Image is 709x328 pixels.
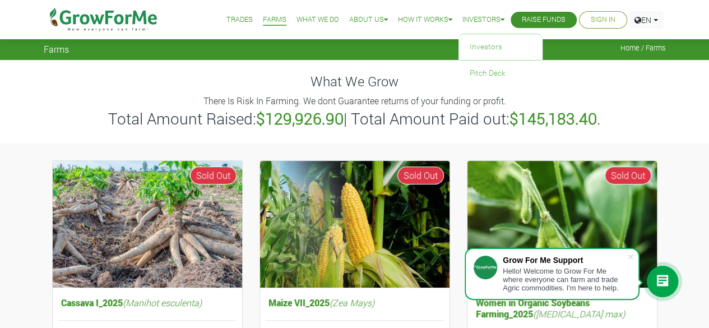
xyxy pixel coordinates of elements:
[591,14,615,26] a: Sign In
[503,267,627,292] div: Hello! Welcome to Grow For Me where everyone can farm and trade Agric commodities. I'm here to help.
[397,167,444,184] span: Sold Out
[458,61,543,86] a: Pitch Deck
[605,167,651,184] span: Sold Out
[53,161,242,288] img: growforme image
[330,297,374,308] i: (Zea Mays)
[629,11,663,29] a: EN
[473,294,651,321] h5: Women in Organic Soybeans Farming_2025
[260,161,450,288] img: growforme image
[620,44,666,52] span: Home / Farms
[503,256,627,265] div: Grow For Me Support
[263,14,286,26] a: Farms
[522,14,566,26] a: Raise Funds
[509,108,597,129] b: $145,183.40
[123,297,202,308] i: (Manihot esculenta)
[296,14,339,26] a: What We Do
[467,161,657,288] img: growforme image
[266,294,444,311] h5: Maize VII_2025
[45,94,664,108] p: There Is Risk In Farming. We dont Guarantee returns of your funding or profit.
[256,108,344,129] b: $129,926.90
[190,167,237,184] span: Sold Out
[349,14,388,26] a: About Us
[226,14,253,26] a: Trades
[45,109,664,128] h3: Total Amount Raised: | Total Amount Paid out: .
[533,308,625,320] i: ([MEDICAL_DATA] max)
[58,294,237,311] h5: Cassava I_2025
[458,34,543,60] a: Investors
[398,14,452,26] a: How it Works
[462,14,504,26] a: Investors
[44,73,666,90] h4: What We Grow
[44,44,69,54] span: Farms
